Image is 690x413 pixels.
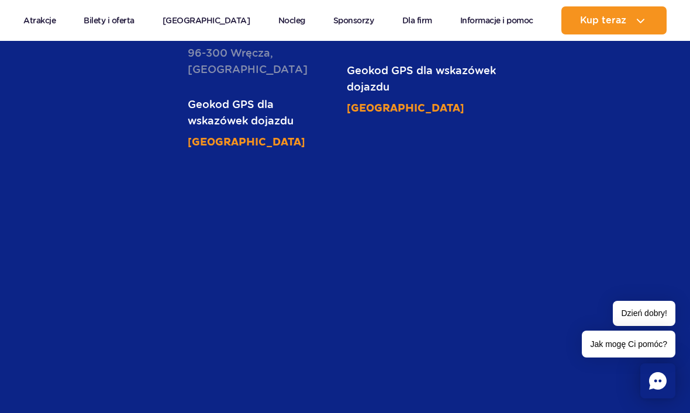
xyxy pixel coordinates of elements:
button: Kup teraz [561,6,667,34]
p: Geokod GPS dla wskazówek dojazdu [188,96,329,129]
a: Dla firm [402,6,432,34]
span: Dzień dobry! [613,301,675,326]
div: Chat [640,363,675,398]
a: Atrakcje [23,6,56,34]
a: Bilety i oferta [84,6,134,34]
span: Jak mogę Ci pomóc? [582,331,675,358]
span: Kup teraz [580,15,626,26]
a: [GEOGRAPHIC_DATA] [163,6,250,34]
a: [GEOGRAPHIC_DATA] [347,102,464,115]
a: Sponsorzy [333,6,374,34]
a: Informacje i pomoc [460,6,533,34]
a: [GEOGRAPHIC_DATA] [188,136,305,149]
p: ul. [GEOGRAPHIC_DATA] 1 96-300 Wręcza, [GEOGRAPHIC_DATA] [188,12,329,78]
p: Geokod GPS dla wskazówek dojazdu [347,63,502,95]
a: Nocleg [278,6,305,34]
